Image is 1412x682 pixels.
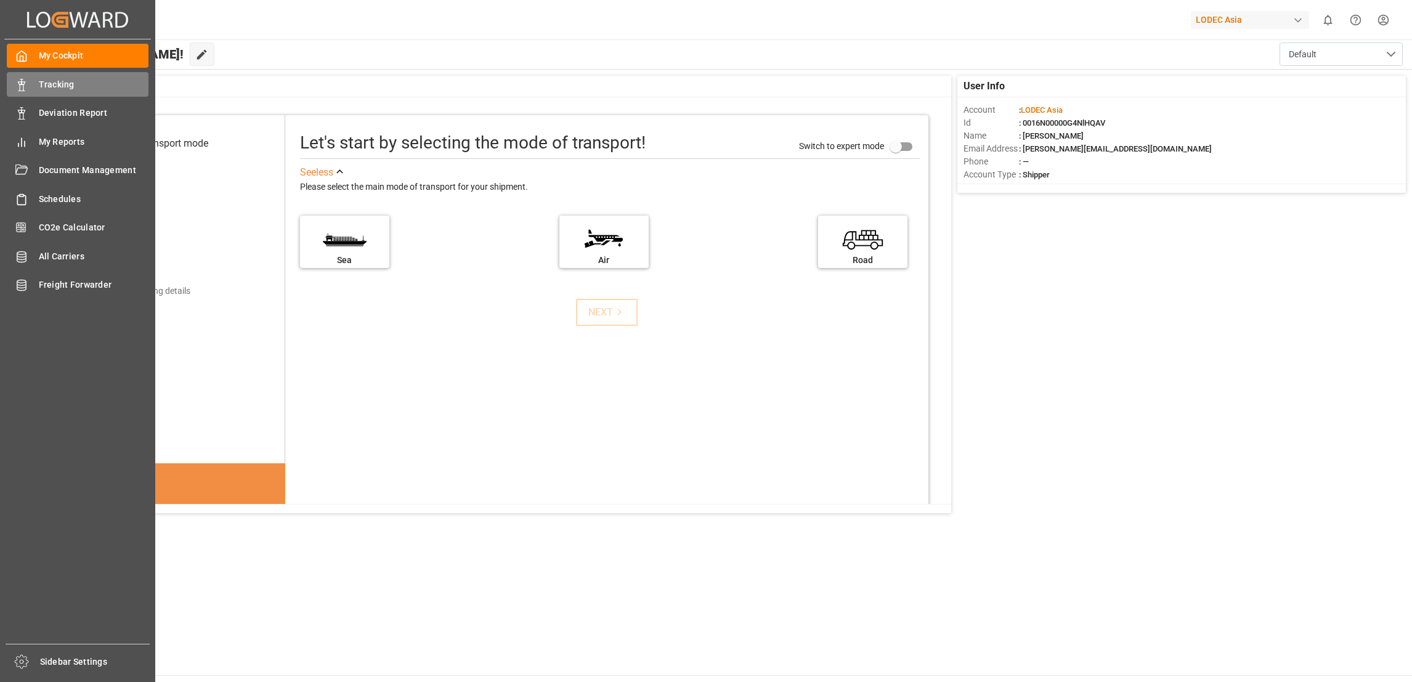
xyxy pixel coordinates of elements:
span: Name [964,129,1019,142]
span: Freight Forwarder [39,278,149,291]
span: My Cockpit [39,49,149,62]
span: Switch to expert mode [799,140,884,150]
span: Account [964,104,1019,116]
span: Default [1289,48,1317,61]
button: show 0 new notifications [1314,6,1342,34]
button: Help Center [1342,6,1369,34]
span: : [PERSON_NAME][EMAIL_ADDRESS][DOMAIN_NAME] [1019,144,1212,153]
div: LODEC Asia [1191,11,1309,29]
span: Sidebar Settings [40,656,150,668]
span: : [1019,105,1063,115]
span: Id [964,116,1019,129]
span: Email Address [964,142,1019,155]
span: Account Type [964,168,1019,181]
a: Deviation Report [7,101,148,125]
a: My Reports [7,129,148,153]
a: All Carriers [7,244,148,268]
div: Select transport mode [113,136,208,151]
a: Tracking [7,72,148,96]
div: Road [824,254,901,267]
span: : 0016N00000G4NlHQAV [1019,118,1105,128]
a: CO2e Calculator [7,216,148,240]
span: Hello [PERSON_NAME]! [51,43,184,66]
span: User Info [964,79,1005,94]
a: My Cockpit [7,44,148,68]
span: Phone [964,155,1019,168]
div: Please select the main mode of transport for your shipment. [300,180,920,195]
span: My Reports [39,136,149,148]
button: NEXT [576,299,638,326]
div: Air [566,254,643,267]
span: Tracking [39,78,149,91]
a: Freight Forwarder [7,273,148,297]
span: : [PERSON_NAME] [1019,131,1084,140]
div: See less [300,165,333,180]
div: Sea [306,254,383,267]
button: LODEC Asia [1191,8,1314,31]
div: Let's start by selecting the mode of transport! [300,130,646,156]
span: : — [1019,157,1029,166]
span: CO2e Calculator [39,221,149,234]
span: Document Management [39,164,149,177]
span: Schedules [39,193,149,206]
span: Deviation Report [39,107,149,120]
span: All Carriers [39,250,149,263]
span: : Shipper [1019,170,1050,179]
button: open menu [1280,43,1403,66]
div: NEXT [588,305,626,320]
a: Schedules [7,187,148,211]
span: LODEC Asia [1021,105,1063,115]
a: Document Management [7,158,148,182]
